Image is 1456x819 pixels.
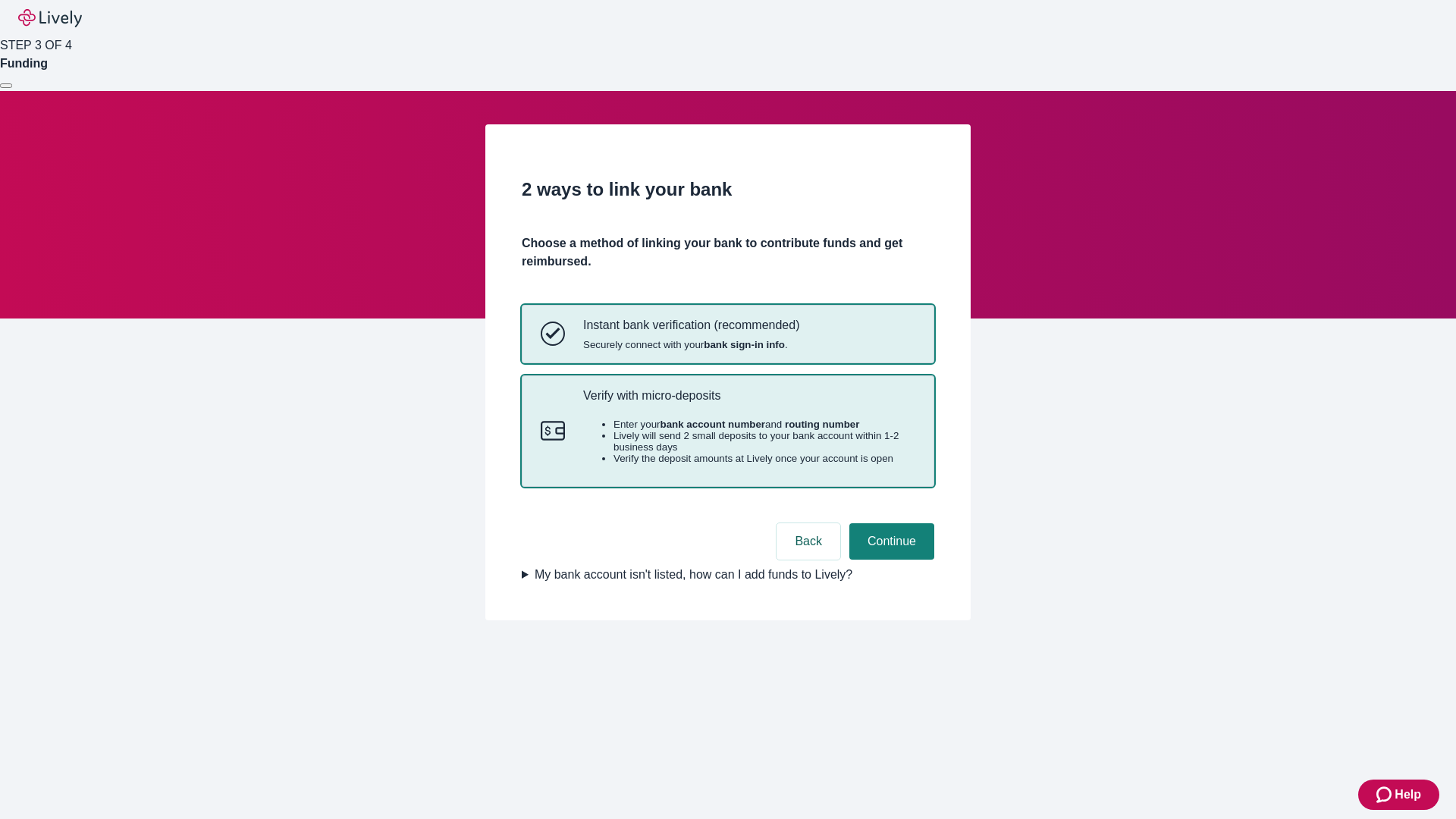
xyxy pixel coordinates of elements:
li: Verify the deposit amounts at Lively once your account is open [613,453,915,464]
strong: bank account number [661,419,766,430]
button: Zendesk support iconHelp [1358,780,1439,810]
svg: Instant bank verification [541,322,565,346]
svg: Micro-deposits [541,419,565,443]
span: Help [1395,786,1421,804]
span: Securely connect with your . [583,339,799,350]
svg: Zendesk support icon [1376,786,1395,804]
strong: bank sign-in info [704,339,785,350]
strong: routing number [785,419,859,430]
li: Enter your and [613,419,915,430]
p: Instant bank verification (recommended) [583,318,799,332]
button: Continue [849,523,934,560]
button: Back [777,523,840,560]
img: Lively [18,9,82,27]
summary: My bank account isn't listed, how can I add funds to Lively? [522,566,934,584]
li: Lively will send 2 small deposits to your bank account within 1-2 business days [613,430,915,453]
button: Micro-depositsVerify with micro-depositsEnter yourbank account numberand routing numberLively wil... [522,376,934,487]
p: Verify with micro-deposits [583,388,915,403]
h4: Choose a method of linking your bank to contribute funds and get reimbursed. [522,234,934,271]
h2: 2 ways to link your bank [522,176,934,203]
button: Instant bank verificationInstant bank verification (recommended)Securely connect with yourbank si... [522,306,934,362]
